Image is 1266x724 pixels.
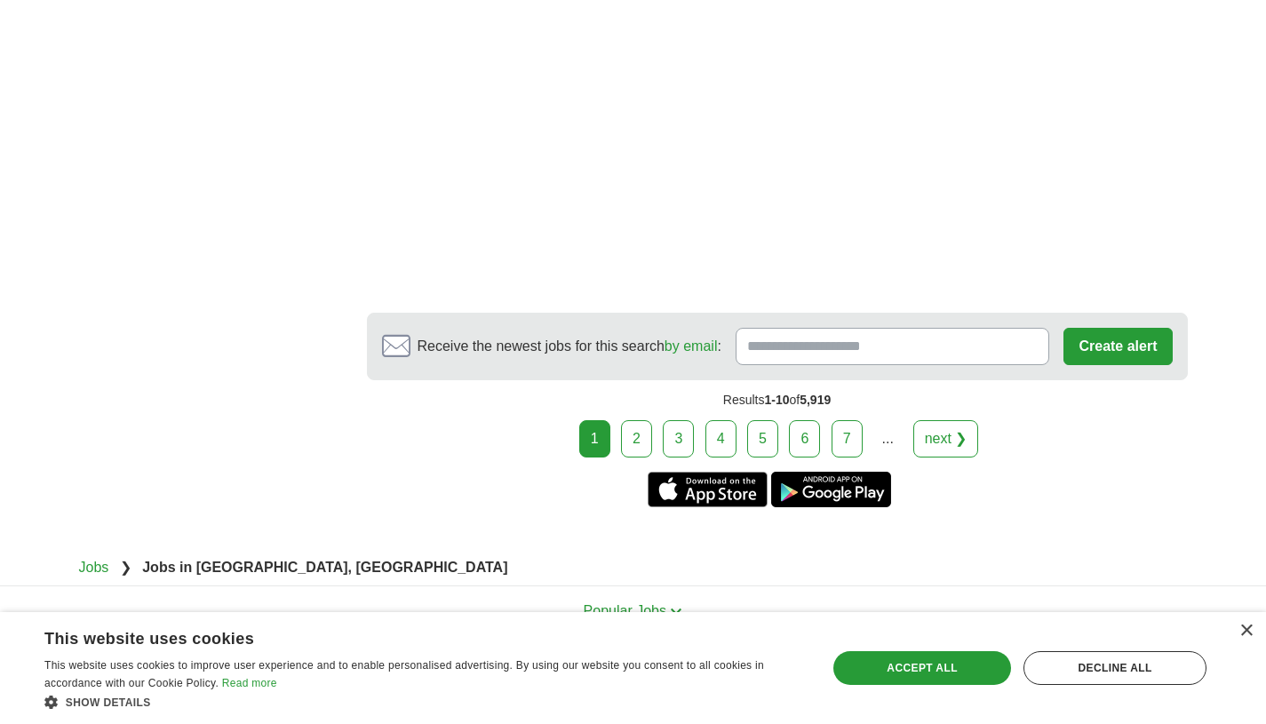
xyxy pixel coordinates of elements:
img: toggle icon [670,608,682,616]
span: This website uses cookies to improve user experience and to enable personalised advertising. By u... [44,659,764,689]
a: 6 [789,420,820,457]
span: Receive the newest jobs for this search : [418,336,721,357]
a: Jobs [79,560,109,575]
button: Create alert [1063,328,1172,365]
a: Get the Android app [771,472,891,507]
a: 2 [621,420,652,457]
div: ... [870,421,905,457]
span: Show details [66,696,151,709]
strong: Jobs in [GEOGRAPHIC_DATA], [GEOGRAPHIC_DATA] [142,560,507,575]
span: Popular Jobs [584,603,666,618]
a: Read more, opens a new window [222,677,277,689]
div: 1 [579,420,610,457]
a: 7 [832,420,863,457]
a: 3 [663,420,694,457]
div: This website uses cookies [44,623,760,649]
a: by email [665,338,718,354]
span: ❯ [120,560,131,575]
a: next ❯ [913,420,979,457]
a: 4 [705,420,737,457]
span: 1-10 [764,393,789,407]
a: Get the iPhone app [648,472,768,507]
div: Show details [44,693,804,711]
div: Accept all [833,651,1011,685]
a: 5 [747,420,778,457]
div: Decline all [1023,651,1206,685]
div: Results of [367,380,1188,420]
span: 5,919 [800,393,831,407]
div: Close [1239,625,1253,638]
